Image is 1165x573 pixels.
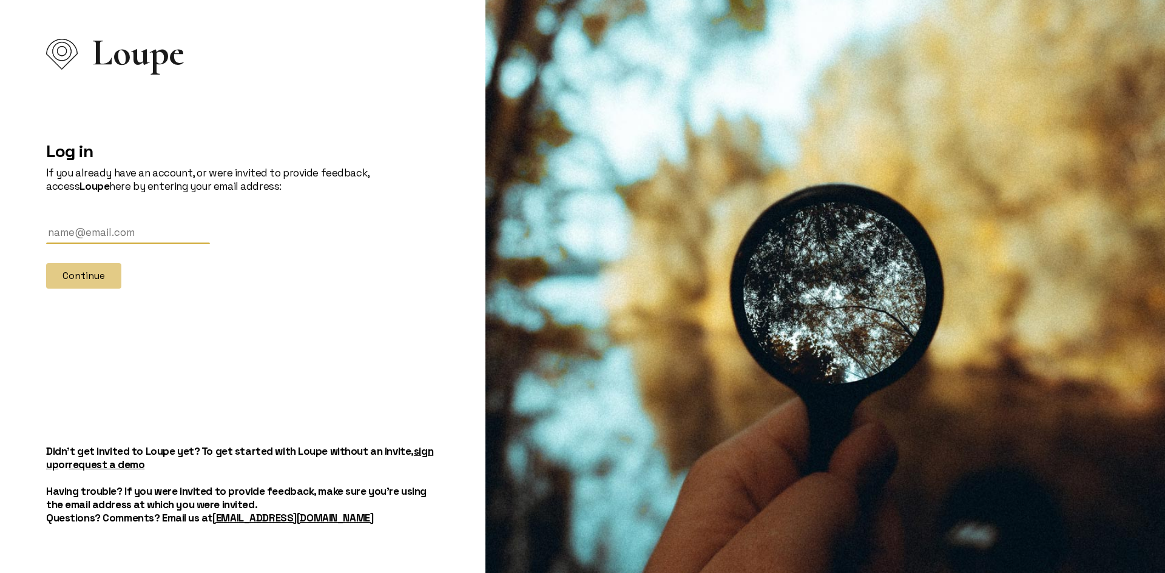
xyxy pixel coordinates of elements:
input: Email Address [46,222,210,244]
a: request a demo [69,458,144,471]
span: Loupe [92,46,184,59]
a: [EMAIL_ADDRESS][DOMAIN_NAME] [212,511,373,524]
button: Continue [46,263,121,289]
img: Loupe Logo [46,39,78,70]
strong: Loupe [79,179,109,193]
h5: Didn't get invited to Loupe yet? To get started with Loupe without an invite, or Having trouble? ... [46,444,439,524]
h2: Log in [46,141,439,161]
p: If you already have an account, or were invited to provide feedback, access here by entering your... [46,166,439,193]
a: sign up [46,444,433,471]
